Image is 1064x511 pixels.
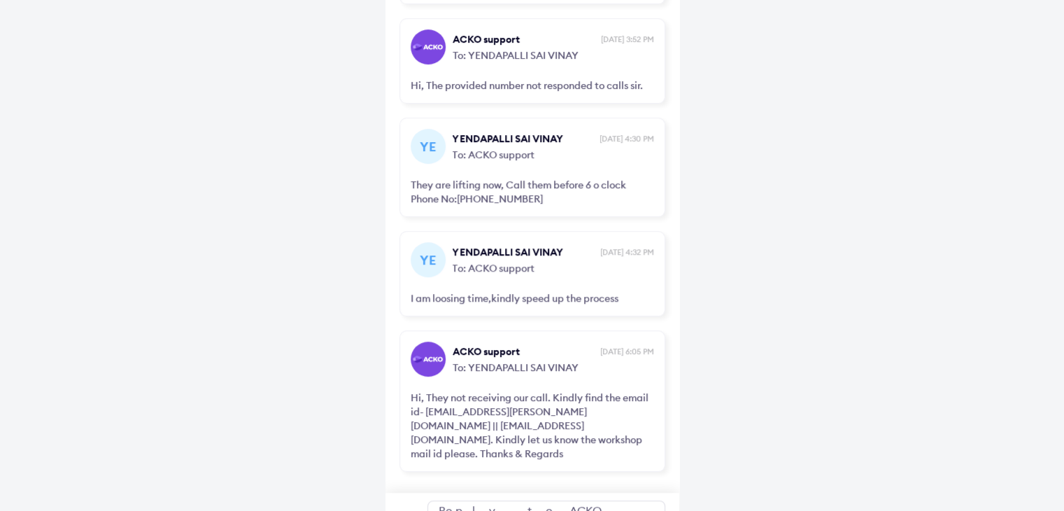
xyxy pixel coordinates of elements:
span: ACKO support [453,32,597,46]
span: YENDAPALLI SAI VINAY [453,132,596,146]
span: To: YENDAPALLI SAI VINAY [453,46,654,62]
img: horizontal-gradient-white-text.png [413,356,442,363]
div: They are lifting now, Call them before 6 o clock Phone No:[PHONE_NUMBER] [411,178,654,206]
span: [DATE] 4:32 PM [600,246,654,258]
span: ACKO support [453,344,597,358]
div: I am loosing time,kindly speed up the process [411,291,654,305]
div: YE [411,129,446,164]
span: YENDAPALLI SAI VINAY [453,245,597,259]
span: [DATE] 3:52 PM [601,34,654,45]
span: To: YENDAPALLI SAI VINAY [453,358,654,374]
span: [DATE] 4:30 PM [600,133,654,144]
div: YE [411,242,446,277]
span: [DATE] 6:05 PM [600,346,654,357]
span: To: ACKO support [453,146,654,162]
div: Hi, They not receiving our call. Kindly find the email id- [EMAIL_ADDRESS][PERSON_NAME][DOMAIN_NA... [411,391,654,461]
img: horizontal-gradient-white-text.png [413,43,442,50]
div: Hi, The provided number not responded to calls sir. [411,78,654,92]
span: To: ACKO support [453,259,654,275]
